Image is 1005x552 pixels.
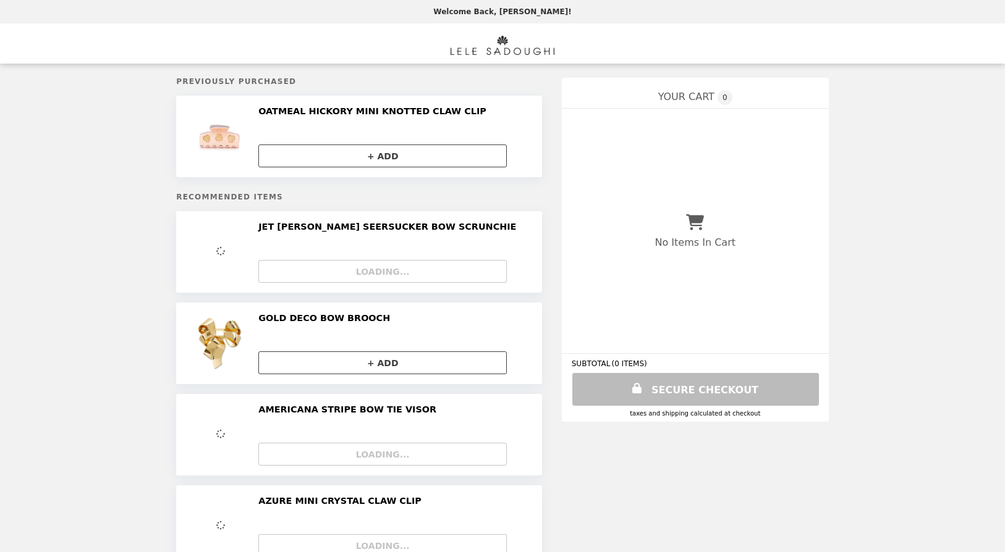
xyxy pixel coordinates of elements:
span: 0 [718,90,732,105]
h5: Previously Purchased [176,77,542,86]
span: ( 0 ITEMS ) [611,359,647,368]
img: GOLD DECO BOW BROOCH [189,312,253,374]
h5: Recommended Items [176,193,542,201]
p: Welcome Back, [PERSON_NAME]! [433,7,571,16]
h2: AMERICANA STRIPE BOW TIE VISOR [258,404,441,415]
button: + ADD [258,351,507,374]
span: YOUR CART [658,91,715,102]
h2: AZURE MINI CRYSTAL CLAW CLIP [258,495,426,506]
h2: GOLD DECO BOW BROOCH [258,312,395,324]
p: No Items In Cart [655,236,736,248]
img: OATMEAL HICKORY MINI KNOTTED CLAW CLIP [189,106,253,167]
h2: JET [PERSON_NAME] SEERSUCKER BOW SCRUNCHIE [258,221,521,232]
div: Taxes and Shipping calculated at checkout [572,410,819,417]
h2: OATMEAL HICKORY MINI KNOTTED CLAW CLIP [258,106,491,117]
button: + ADD [258,144,507,167]
img: Brand Logo [451,31,554,56]
span: SUBTOTAL [572,359,612,368]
